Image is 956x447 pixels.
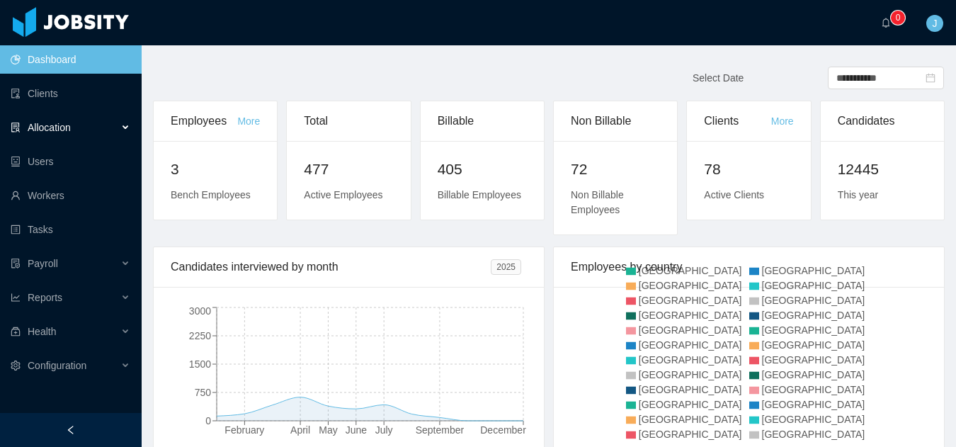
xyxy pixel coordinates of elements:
[571,247,927,287] div: Employees by country
[11,123,21,132] i: icon: solution
[762,384,865,395] span: [GEOGRAPHIC_DATA]
[639,310,742,321] span: [GEOGRAPHIC_DATA]
[189,358,211,370] tspan: 1500
[28,258,58,269] span: Payroll
[571,101,660,141] div: Non Billable
[438,101,527,141] div: Billable
[926,73,935,83] i: icon: calendar
[11,293,21,302] i: icon: line-chart
[639,384,742,395] span: [GEOGRAPHIC_DATA]
[304,158,393,181] h2: 477
[11,147,130,176] a: icon: robotUsers
[11,79,130,108] a: icon: auditClients
[639,429,742,440] span: [GEOGRAPHIC_DATA]
[205,415,211,426] tspan: 0
[704,101,770,141] div: Clients
[11,361,21,370] i: icon: setting
[933,15,938,32] span: J
[639,369,742,380] span: [GEOGRAPHIC_DATA]
[881,18,891,28] i: icon: bell
[571,189,624,215] span: Non Billable Employees
[319,424,337,436] tspan: May
[28,292,62,303] span: Reports
[762,414,865,425] span: [GEOGRAPHIC_DATA]
[171,101,237,141] div: Employees
[11,259,21,268] i: icon: file-protect
[224,424,264,436] tspan: February
[762,280,865,291] span: [GEOGRAPHIC_DATA]
[639,339,742,351] span: [GEOGRAPHIC_DATA]
[416,424,465,436] tspan: September
[639,280,742,291] span: [GEOGRAPHIC_DATA]
[838,158,927,181] h2: 12445
[762,429,865,440] span: [GEOGRAPHIC_DATA]
[375,424,393,436] tspan: July
[195,387,212,398] tspan: 750
[762,369,865,380] span: [GEOGRAPHIC_DATA]
[704,158,793,181] h2: 78
[639,354,742,366] span: [GEOGRAPHIC_DATA]
[639,399,742,410] span: [GEOGRAPHIC_DATA]
[28,326,56,337] span: Health
[838,189,879,200] span: This year
[762,399,865,410] span: [GEOGRAPHIC_DATA]
[762,295,865,306] span: [GEOGRAPHIC_DATA]
[639,265,742,276] span: [GEOGRAPHIC_DATA]
[693,72,744,84] span: Select Date
[11,215,130,244] a: icon: profileTasks
[838,101,927,141] div: Candidates
[491,259,521,275] span: 2025
[480,424,526,436] tspan: December
[771,115,794,127] a: More
[290,424,310,436] tspan: April
[28,360,86,371] span: Configuration
[11,45,130,74] a: icon: pie-chartDashboard
[11,181,130,210] a: icon: userWorkers
[171,158,260,181] h2: 3
[171,247,491,287] div: Candidates interviewed by month
[639,295,742,306] span: [GEOGRAPHIC_DATA]
[762,354,865,366] span: [GEOGRAPHIC_DATA]
[28,122,71,133] span: Allocation
[189,305,211,317] tspan: 3000
[639,324,742,336] span: [GEOGRAPHIC_DATA]
[571,158,660,181] h2: 72
[438,158,527,181] h2: 405
[11,327,21,336] i: icon: medicine-box
[304,189,382,200] span: Active Employees
[891,11,905,25] sup: 0
[762,310,865,321] span: [GEOGRAPHIC_DATA]
[762,265,865,276] span: [GEOGRAPHIC_DATA]
[704,189,764,200] span: Active Clients
[762,339,865,351] span: [GEOGRAPHIC_DATA]
[237,115,260,127] a: More
[189,330,211,341] tspan: 2250
[346,424,368,436] tspan: June
[639,414,742,425] span: [GEOGRAPHIC_DATA]
[438,189,521,200] span: Billable Employees
[762,324,865,336] span: [GEOGRAPHIC_DATA]
[171,189,251,200] span: Bench Employees
[304,101,393,141] div: Total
